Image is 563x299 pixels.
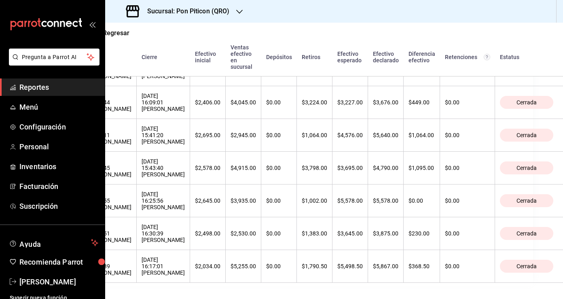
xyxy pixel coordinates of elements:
div: $0.00 [266,197,292,204]
div: $5,867.00 [373,263,398,269]
span: Reportes [19,82,98,93]
span: Cerrada [513,263,540,269]
span: Cerrada [513,99,540,106]
a: Pregunta a Parrot AI [6,59,99,67]
div: Estatus [500,54,554,60]
span: Pregunta a Parrot AI [22,53,87,61]
span: Inventarios [19,161,98,172]
h3: Sucursal: Pon Piticon (QRO) [141,6,230,16]
div: $4,915.00 [231,165,256,171]
div: $230.00 [408,230,435,237]
span: Facturación [19,181,98,192]
div: $1,064.00 [302,132,327,138]
div: $3,875.00 [373,230,398,237]
div: $2,530.00 [231,230,256,237]
div: $2,498.00 [195,230,220,237]
span: Regresar [103,29,129,37]
div: Diferencia efectivo [408,51,435,64]
div: $0.00 [266,165,292,171]
span: Cerrada [513,165,540,171]
div: $4,576.00 [337,132,363,138]
div: [DATE] 16:09:01 [PERSON_NAME] [142,93,185,112]
span: Suscripción [19,201,98,212]
div: $0.00 [445,99,490,106]
span: Cerrada [513,230,540,237]
div: $1,790.50 [302,263,327,269]
div: $2,406.00 [195,99,220,106]
div: [DATE] 16:42:55 [PERSON_NAME] [88,191,131,210]
div: $5,640.00 [373,132,398,138]
button: Regresar [88,29,129,37]
div: [DATE] 16:17:51 [PERSON_NAME] [88,224,131,243]
div: Retenciones [445,54,490,60]
button: Pregunta a Parrot AI [9,49,99,66]
div: [DATE] 14:54:44 [PERSON_NAME] [88,93,131,112]
div: $0.00 [266,230,292,237]
div: $0.00 [266,99,292,106]
div: $2,695.00 [195,132,220,138]
div: Efectivo declarado [373,51,399,64]
svg: Total de retenciones de propinas registradas [484,54,490,60]
span: [PERSON_NAME] [19,276,98,287]
div: [DATE] 16:17:01 [PERSON_NAME] [142,257,185,276]
div: Depósitos [266,54,292,60]
div: $368.50 [408,263,435,269]
div: [DATE] 16:25:56 [PERSON_NAME] [142,191,185,210]
div: $1,002.00 [302,197,327,204]
div: $0.00 [408,197,435,204]
div: $5,578.00 [337,197,363,204]
span: Recomienda Parrot [19,257,98,267]
div: [DATE] 16:30:39 [PERSON_NAME] [142,224,185,243]
span: Configuración [19,121,98,132]
div: $0.00 [445,165,490,171]
div: $1,095.00 [408,165,435,171]
div: $5,498.50 [337,263,363,269]
span: Ayuda [19,238,88,248]
div: $0.00 [266,263,292,269]
div: $0.00 [445,263,490,269]
div: $3,645.00 [337,230,363,237]
div: $3,798.00 [302,165,327,171]
div: $0.00 [266,132,292,138]
div: Cierre [142,54,185,60]
div: $2,034.00 [195,263,220,269]
div: [DATE] 15:43:40 [PERSON_NAME] [142,158,185,178]
div: [DATE] 15:41:20 [PERSON_NAME] [142,125,185,145]
div: Retiros [302,54,328,60]
div: $4,045.00 [231,99,256,106]
div: [DATE] 17:05:11 [PERSON_NAME] [88,125,131,145]
div: $2,578.00 [195,165,220,171]
div: Inicio [88,54,132,60]
button: open_drawer_menu [89,21,95,28]
div: $4,790.00 [373,165,398,171]
div: $3,224.00 [302,99,327,106]
span: Cerrada [513,132,540,138]
span: Cerrada [513,197,540,204]
div: $3,935.00 [231,197,256,204]
div: Ventas efectivo en sucursal [231,44,256,70]
div: Efectivo inicial [195,51,221,64]
div: $3,695.00 [337,165,363,171]
div: $1,383.00 [302,230,327,237]
div: $5,255.00 [231,263,256,269]
div: $0.00 [445,132,490,138]
div: $5,578.00 [373,197,398,204]
div: $0.00 [445,197,490,204]
span: Menú [19,102,98,112]
div: $3,227.00 [337,99,363,106]
div: Efectivo esperado [337,51,363,64]
div: $3,676.00 [373,99,398,106]
div: $449.00 [408,99,435,106]
div: $1,064.00 [408,132,435,138]
div: $2,945.00 [231,132,256,138]
div: $0.00 [445,230,490,237]
div: [DATE] 16:37:45 [PERSON_NAME] [88,158,131,178]
span: Personal [19,141,98,152]
div: $2,645.00 [195,197,220,204]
